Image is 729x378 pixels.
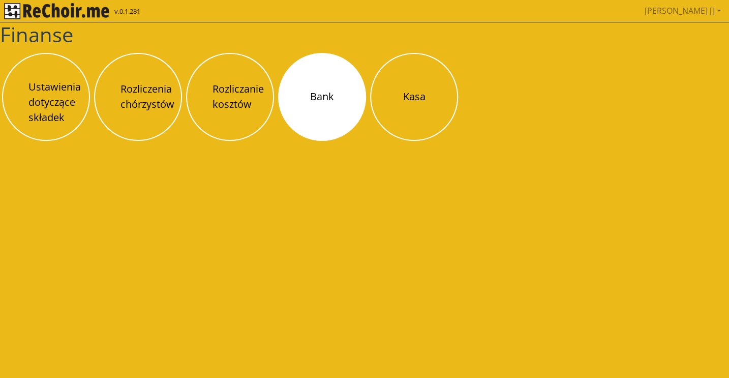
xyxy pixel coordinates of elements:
[641,1,725,21] a: [PERSON_NAME] []
[278,53,366,141] button: Bank
[94,53,182,141] button: Rozliczenia chórzystów
[2,53,90,141] button: Ustawienia dotyczące składek
[4,3,109,19] img: rekłajer mi
[186,53,274,141] button: Rozliczanie kosztów
[114,7,140,17] span: v.0.1.281
[370,53,458,141] button: Kasa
